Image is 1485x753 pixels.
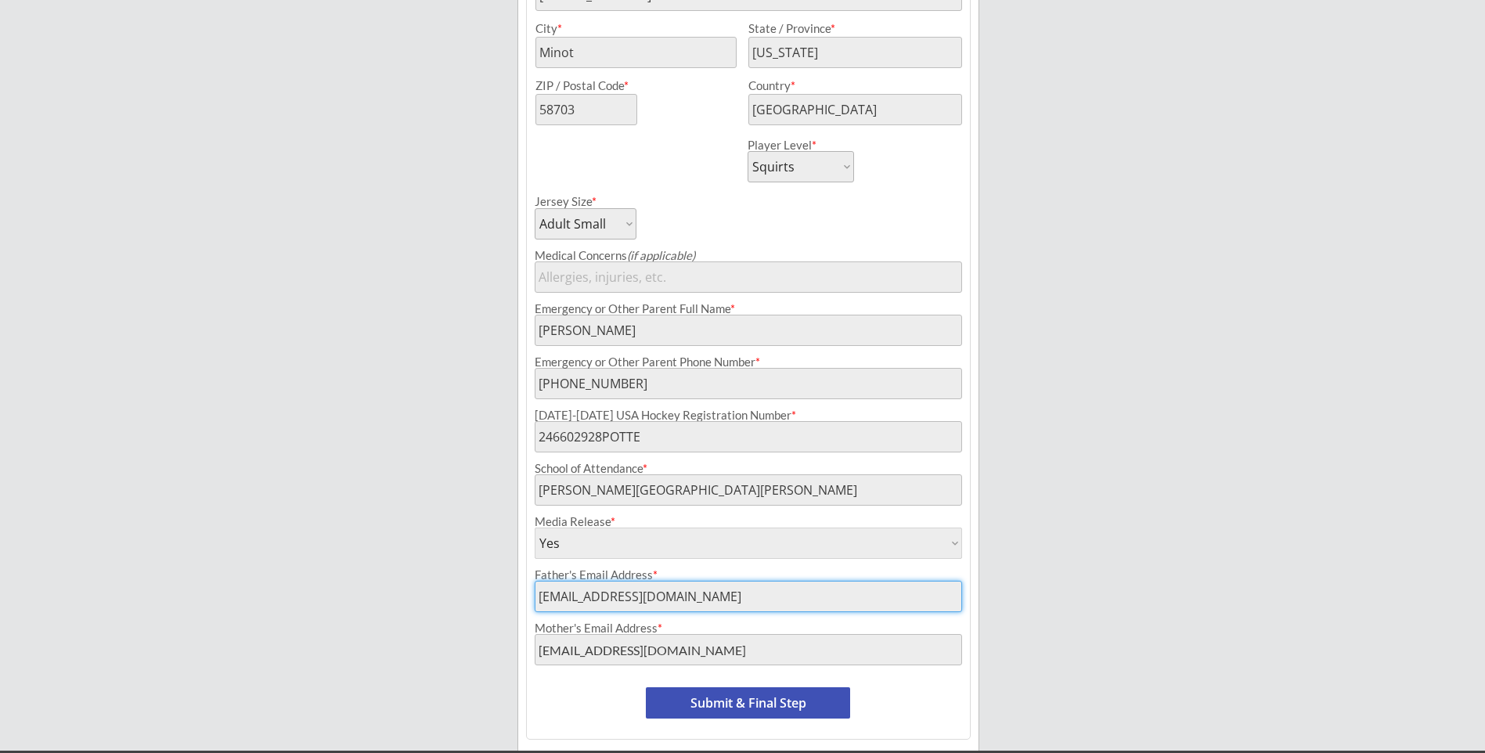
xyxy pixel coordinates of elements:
button: Submit & Final Step [646,687,850,719]
div: Country [748,80,943,92]
div: City [535,23,734,34]
div: Player Level [748,139,854,151]
div: Jersey Size [535,196,615,207]
div: Mother's Email Address [535,622,962,634]
div: School of Attendance [535,463,962,474]
div: ZIP / Postal Code [535,80,734,92]
em: (if applicable) [627,248,695,262]
div: Emergency or Other Parent Full Name [535,303,962,315]
div: Father's Email Address [535,569,962,581]
div: State / Province [748,23,943,34]
div: Emergency or Other Parent Phone Number [535,356,962,368]
div: Medical Concerns [535,250,962,261]
div: [DATE]-[DATE] USA Hockey Registration Number [535,409,962,421]
input: Allergies, injuries, etc. [535,261,962,293]
div: Media Release [535,516,962,528]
